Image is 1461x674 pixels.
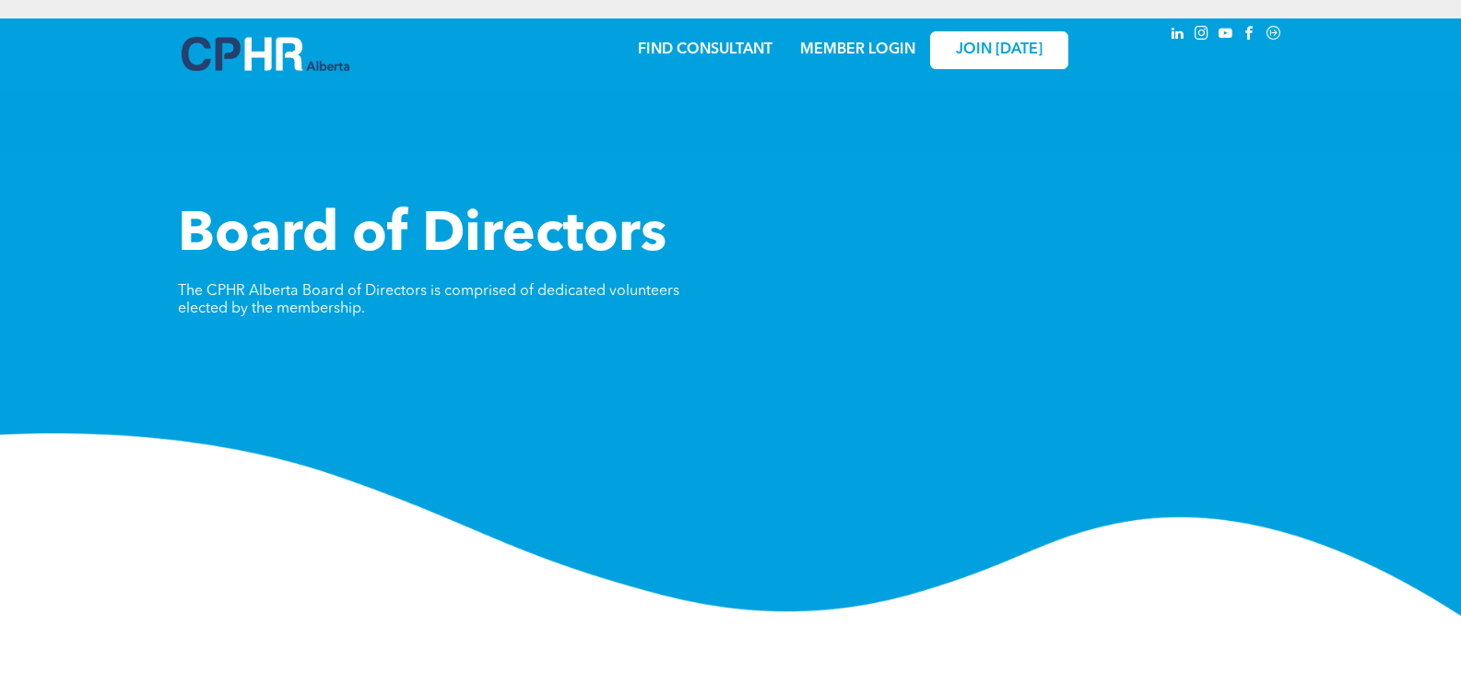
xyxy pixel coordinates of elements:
a: instagram [1192,23,1212,48]
a: linkedin [1168,23,1188,48]
span: Board of Directors [178,208,666,264]
span: JOIN [DATE] [956,41,1043,59]
a: FIND CONSULTANT [638,42,772,57]
a: Social network [1264,23,1284,48]
a: youtube [1216,23,1236,48]
span: The CPHR Alberta Board of Directors is comprised of dedicated volunteers elected by the membership. [178,284,679,316]
a: facebook [1240,23,1260,48]
a: MEMBER LOGIN [800,42,915,57]
a: JOIN [DATE] [930,31,1068,69]
img: A blue and white logo for cp alberta [182,37,349,71]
